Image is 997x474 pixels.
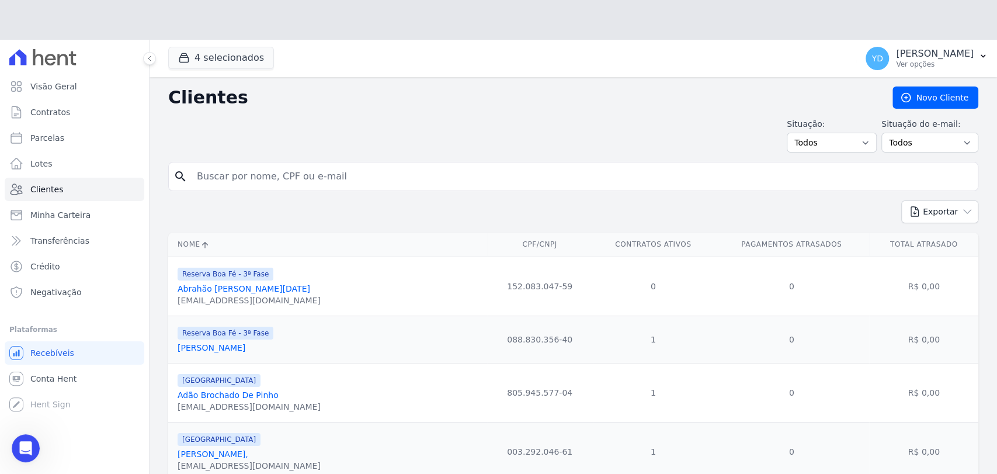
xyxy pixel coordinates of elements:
a: [PERSON_NAME] [178,343,245,352]
a: Recebíveis [5,341,144,365]
a: Conta Hent [5,367,144,390]
p: Ver opções [896,60,974,69]
span: Negativação [30,286,82,298]
p: [PERSON_NAME] [896,48,974,60]
a: Contratos [5,101,144,124]
td: 088.830.356-40 [487,316,593,363]
td: 1 [593,316,714,363]
i: search [173,169,187,184]
td: 0 [714,363,869,422]
th: Nome [168,233,487,257]
label: Situação: [787,118,877,130]
button: 4 selecionados [168,47,274,69]
a: Lotes [5,152,144,175]
span: YD [871,54,883,63]
th: Pagamentos Atrasados [714,233,869,257]
div: [EMAIL_ADDRESS][DOMAIN_NAME] [178,460,321,472]
td: 0 [593,257,714,316]
span: Contratos [30,106,70,118]
td: R$ 0,00 [869,363,978,422]
th: Contratos Ativos [593,233,714,257]
th: Total Atrasado [869,233,978,257]
td: 805.945.577-04 [487,363,593,422]
span: Parcelas [30,132,64,144]
button: Exportar [901,200,978,223]
a: [PERSON_NAME], [178,449,248,459]
th: CPF/CNPJ [487,233,593,257]
td: 1 [593,363,714,422]
span: Lotes [30,158,53,169]
span: Crédito [30,261,60,272]
input: Buscar por nome, CPF ou e-mail [190,165,973,188]
a: Adão Brochado De Pinho [178,390,279,400]
span: [GEOGRAPHIC_DATA] [178,374,260,387]
span: Reserva Boa Fé - 3ª Fase [178,327,273,340]
span: Clientes [30,184,63,195]
span: Transferências [30,235,89,247]
label: Situação do e-mail: [881,118,978,130]
button: YD [PERSON_NAME] Ver opções [856,42,997,75]
span: Minha Carteira [30,209,91,221]
span: Recebíveis [30,347,74,359]
a: Crédito [5,255,144,278]
td: R$ 0,00 [869,257,978,316]
h2: Clientes [168,87,874,108]
a: Abrahão [PERSON_NAME][DATE] [178,284,310,293]
div: [EMAIL_ADDRESS][DOMAIN_NAME] [178,295,321,306]
div: [EMAIL_ADDRESS][DOMAIN_NAME] [178,401,321,413]
a: Negativação [5,281,144,304]
td: 0 [714,257,869,316]
a: Novo Cliente [892,87,978,109]
a: Transferências [5,229,144,252]
td: 0 [714,316,869,363]
a: Minha Carteira [5,203,144,227]
a: Parcelas [5,126,144,150]
a: Clientes [5,178,144,201]
span: Conta Hent [30,373,77,385]
span: [GEOGRAPHIC_DATA] [178,433,260,446]
td: 152.083.047-59 [487,257,593,316]
div: Plataformas [9,323,140,337]
iframe: Intercom live chat [12,434,40,462]
a: Visão Geral [5,75,144,98]
span: Reserva Boa Fé - 3ª Fase [178,268,273,281]
td: R$ 0,00 [869,316,978,363]
span: Visão Geral [30,81,77,92]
